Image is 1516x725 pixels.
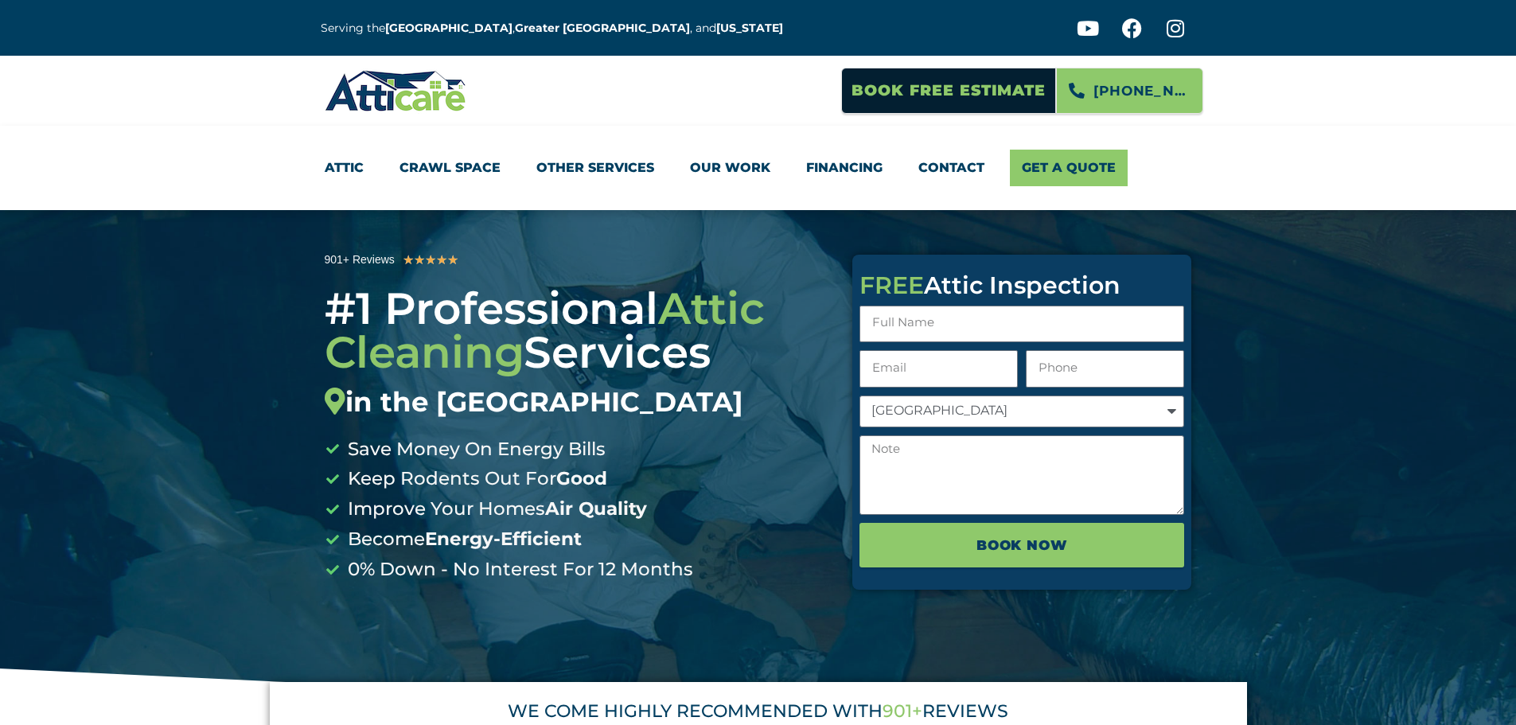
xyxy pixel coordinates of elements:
a: Our Work [690,150,770,186]
i: ★ [414,250,425,271]
button: BOOK NOW [859,523,1184,567]
a: [GEOGRAPHIC_DATA] [385,21,512,35]
b: Air Quality [545,497,647,520]
span: Improve Your Homes [344,494,647,524]
div: #1 Professional Services [325,286,829,419]
a: Greater [GEOGRAPHIC_DATA] [515,21,690,35]
a: Get A Quote [1010,150,1128,186]
div: 5/5 [403,250,458,271]
span: Keep Rodents Out For [344,464,607,494]
span: BOOK NOW [976,532,1068,559]
a: [PHONE_NUMBER] [1056,68,1203,114]
div: in the [GEOGRAPHIC_DATA] [325,386,829,419]
input: Email [859,350,1018,388]
span: 901+ [883,700,922,722]
a: Book Free Estimate [841,68,1056,114]
a: [US_STATE] [716,21,783,35]
span: 0% Down - No Interest For 12 Months [344,555,693,585]
a: Crawl Space [399,150,501,186]
i: ★ [447,250,458,271]
span: [PHONE_NUMBER] [1093,77,1191,104]
input: Full Name [859,306,1184,343]
b: Energy-Efficient [425,528,582,550]
span: Book Free Estimate [852,76,1046,106]
div: Attic Inspection [859,274,1184,298]
i: ★ [403,250,414,271]
span: Become [344,524,582,555]
a: Attic [325,150,364,186]
i: ★ [425,250,436,271]
div: 901+ Reviews [325,251,395,269]
span: Save Money On Energy Bills [344,435,606,465]
a: Contact [918,150,984,186]
span: FREE [859,271,924,300]
a: Financing [806,150,883,186]
a: Other Services [536,150,654,186]
i: ★ [436,250,447,271]
p: Serving the , , and [321,19,795,37]
nav: Menu [325,150,1192,186]
b: Good [556,467,607,489]
span: Attic Cleaning [325,282,765,379]
div: WE COME HIGHLY RECOMMENDED WITH REVIEWS [290,703,1226,720]
input: Only numbers and phone characters (#, -, *, etc) are accepted. [1026,350,1184,388]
